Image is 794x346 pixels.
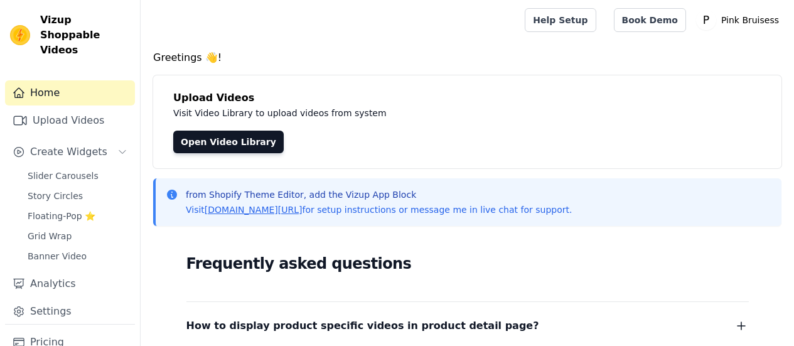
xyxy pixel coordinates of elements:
[173,105,736,121] p: Visit Video Library to upload videos from system
[525,8,596,32] a: Help Setup
[186,317,539,335] span: How to display product specific videos in product detail page?
[186,251,749,276] h2: Frequently asked questions
[186,317,749,335] button: How to display product specific videos in product detail page?
[5,108,135,133] a: Upload Videos
[703,14,709,26] text: P
[5,299,135,324] a: Settings
[28,230,72,242] span: Grid Wrap
[20,227,135,245] a: Grid Wrap
[28,170,99,182] span: Slider Carousels
[20,187,135,205] a: Story Circles
[5,80,135,105] a: Home
[20,247,135,265] a: Banner Video
[20,167,135,185] a: Slider Carousels
[5,139,135,165] button: Create Widgets
[186,203,572,216] p: Visit for setup instructions or message me in live chat for support.
[5,271,135,296] a: Analytics
[30,144,107,159] span: Create Widgets
[614,8,686,32] a: Book Demo
[205,205,303,215] a: [DOMAIN_NAME][URL]
[28,210,95,222] span: Floating-Pop ⭐
[10,25,30,45] img: Vizup
[153,50,781,65] h4: Greetings 👋!
[173,90,761,105] h4: Upload Videos
[696,9,784,31] button: P Pink Bruisess
[186,188,572,201] p: from Shopify Theme Editor, add the Vizup App Block
[716,9,784,31] p: Pink Bruisess
[28,250,87,262] span: Banner Video
[28,190,83,202] span: Story Circles
[20,207,135,225] a: Floating-Pop ⭐
[40,13,130,58] span: Vizup Shoppable Videos
[173,131,284,153] a: Open Video Library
